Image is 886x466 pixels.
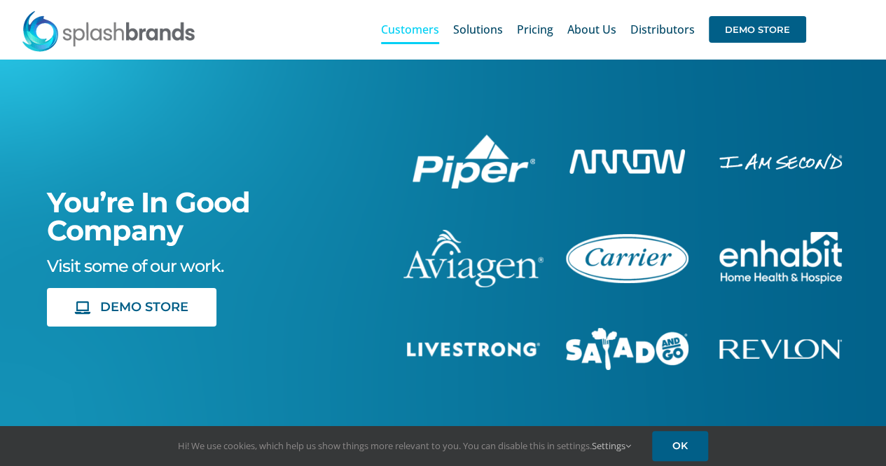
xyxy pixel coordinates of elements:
img: Arrow Store [569,149,685,174]
a: Distributors [630,7,695,52]
a: Customers [381,7,439,52]
img: Enhabit Gear Store [719,232,842,284]
a: piper-White [413,132,535,148]
img: Piper Pilot Ship [413,135,535,189]
a: livestrong-5E-website [407,340,540,355]
img: Livestrong Store [407,342,540,357]
img: aviagen-1C [403,230,544,287]
span: Hi! We use cookies, which help us show things more relevant to you. You can disable this in setti... [178,439,631,452]
nav: Main Menu [381,7,806,52]
a: carrier-1B [566,232,688,247]
a: sng-1C [566,326,688,341]
img: SplashBrands.com Logo [21,10,196,52]
a: revlon-flat-white [719,337,842,352]
img: Salad And Go Store [566,328,688,370]
img: Revlon [719,339,842,359]
span: Customers [381,24,439,35]
a: Pricing [517,7,553,52]
span: Distributors [630,24,695,35]
span: You’re In Good Company [47,185,250,247]
a: DEMO STORE [47,288,216,327]
span: DEMO STORE [100,300,188,315]
a: OK [652,431,708,461]
img: Carrier Brand Store [566,234,688,283]
a: Settings [592,439,631,452]
a: enhabit-stacked-white [719,230,842,245]
a: arrow-white [569,147,685,163]
span: Pricing [517,24,553,35]
a: enhabit-stacked-white [719,151,842,167]
span: Solutions [453,24,503,35]
span: About Us [567,24,616,35]
span: Visit some of our work. [47,256,223,276]
a: DEMO STORE [709,7,806,52]
img: I Am Second Store [719,153,842,170]
span: DEMO STORE [709,16,806,43]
